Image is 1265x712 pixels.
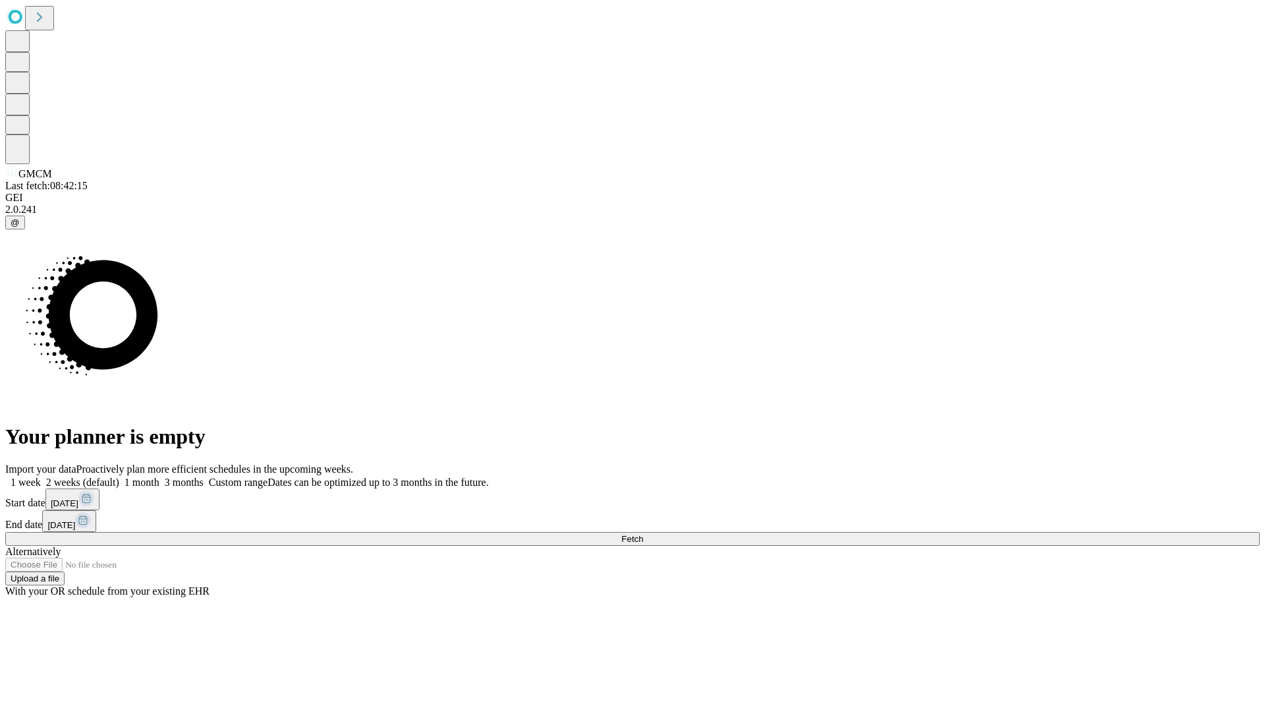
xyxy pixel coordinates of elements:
[5,425,1260,449] h1: Your planner is empty
[5,532,1260,546] button: Fetch
[5,463,76,475] span: Import your data
[11,477,41,488] span: 1 week
[42,510,96,532] button: [DATE]
[46,477,119,488] span: 2 weeks (default)
[45,489,99,510] button: [DATE]
[5,585,210,597] span: With your OR schedule from your existing EHR
[11,218,20,227] span: @
[5,489,1260,510] div: Start date
[76,463,353,475] span: Proactively plan more efficient schedules in the upcoming weeks.
[621,534,643,544] span: Fetch
[209,477,267,488] span: Custom range
[5,192,1260,204] div: GEI
[5,204,1260,216] div: 2.0.241
[5,546,61,557] span: Alternatively
[5,216,25,229] button: @
[125,477,159,488] span: 1 month
[5,180,88,191] span: Last fetch: 08:42:15
[165,477,204,488] span: 3 months
[18,168,52,179] span: GMCM
[267,477,488,488] span: Dates can be optimized up to 3 months in the future.
[51,498,78,508] span: [DATE]
[5,510,1260,532] div: End date
[47,520,75,530] span: [DATE]
[5,572,65,585] button: Upload a file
